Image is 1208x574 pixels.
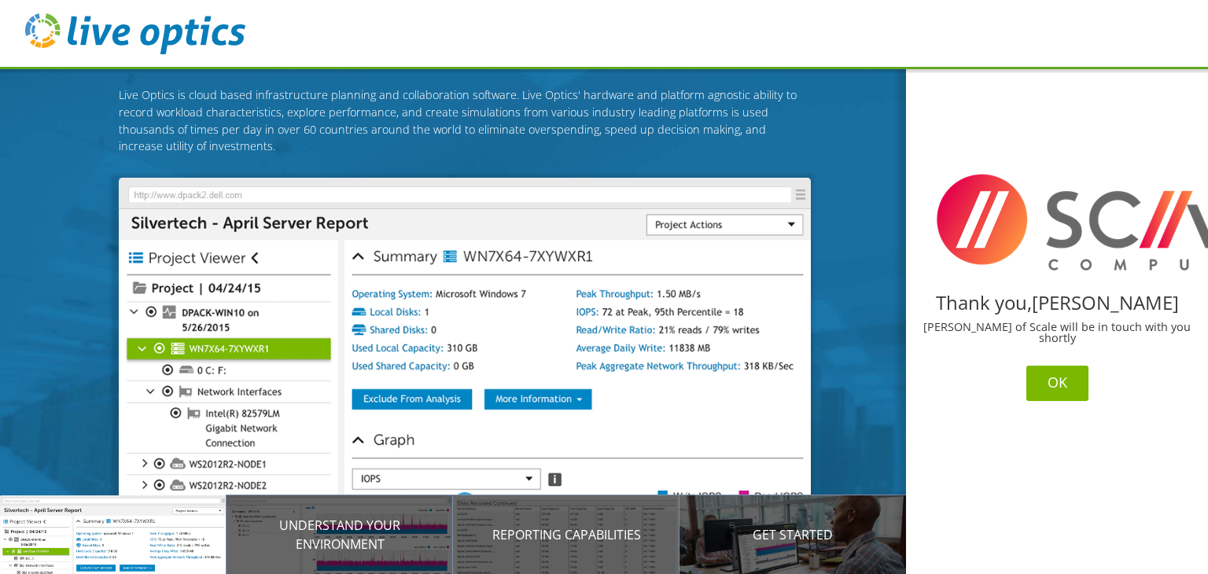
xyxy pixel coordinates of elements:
[1026,366,1088,401] button: OK
[919,293,1195,312] h2: Thank you,
[679,525,906,544] p: Get Started
[1032,289,1179,315] span: [PERSON_NAME]
[919,322,1195,344] p: [PERSON_NAME] of Scale will be in touch with you shortly
[226,516,453,554] p: Understand your environment
[453,525,679,544] p: Reporting Capabilities
[25,13,245,54] img: live_optics_svg.svg
[119,178,811,528] img: Introducing Live Optics
[119,86,811,154] p: Live Optics is cloud based infrastructure planning and collaboration software. Live Optics' hardw...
